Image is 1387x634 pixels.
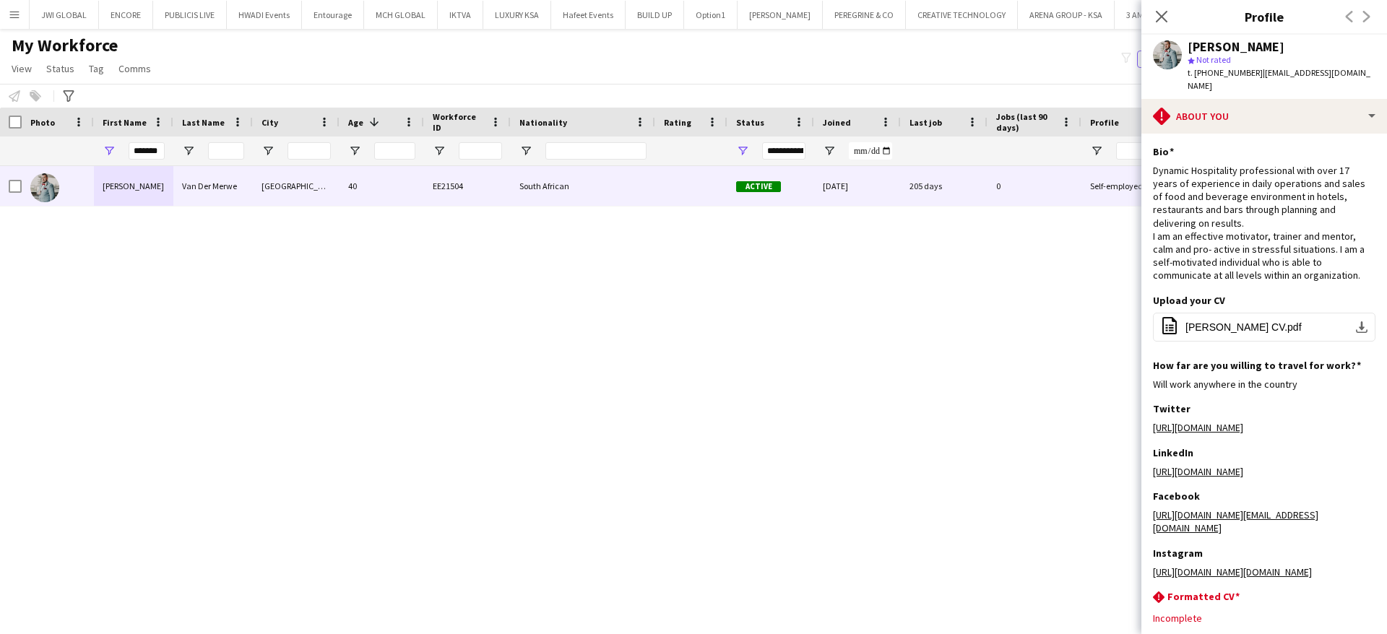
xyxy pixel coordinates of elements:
span: Jobs (last 90 days) [996,111,1055,133]
div: [PERSON_NAME] [1188,40,1284,53]
span: My Workforce [12,35,118,56]
a: Tag [83,59,110,78]
button: Open Filter Menu [736,144,749,157]
span: Comms [118,62,151,75]
a: [URL][DOMAIN_NAME][DOMAIN_NAME] [1153,565,1312,578]
a: [URL][DOMAIN_NAME][EMAIL_ADDRESS][DOMAIN_NAME] [1153,508,1318,534]
a: [URL][DOMAIN_NAME] [1153,421,1243,434]
span: Nationality [519,117,567,128]
button: Open Filter Menu [823,144,836,157]
span: t. [PHONE_NUMBER] [1188,67,1263,78]
button: Everyone5,834 [1137,51,1209,68]
h3: Formatted CV [1167,590,1240,603]
button: ENCORE [99,1,153,29]
input: Workforce ID Filter Input [459,142,502,160]
button: [PERSON_NAME] CV.pdf [1153,313,1375,342]
div: Will work anywhere in the country [1153,378,1375,391]
span: City [262,117,278,128]
button: PUBLICIS LIVE [153,1,227,29]
input: Joined Filter Input [849,142,892,160]
input: First Name Filter Input [129,142,165,160]
input: Age Filter Input [374,142,415,160]
div: [DATE] [814,166,901,206]
button: BUILD UP [626,1,684,29]
span: Joined [823,117,851,128]
span: Profile [1090,117,1119,128]
button: Open Filter Menu [1090,144,1103,157]
span: Photo [30,117,55,128]
div: Incomplete [1153,612,1375,625]
h3: Upload your CV [1153,294,1225,307]
button: [PERSON_NAME] [738,1,823,29]
input: City Filter Input [288,142,331,160]
button: MCH GLOBAL [364,1,438,29]
span: | [EMAIL_ADDRESS][DOMAIN_NAME] [1188,67,1370,91]
span: Tag [89,62,104,75]
button: ARENA GROUP - KSA [1018,1,1115,29]
div: 205 days [901,166,988,206]
div: EE21504 [424,166,511,206]
button: LUXURY KSA [483,1,551,29]
a: [URL][DOMAIN_NAME] [1153,465,1243,478]
span: Age [348,117,363,128]
div: South African [511,166,655,206]
button: PEREGRINE & CO [823,1,906,29]
h3: LinkedIn [1153,446,1193,459]
div: [PERSON_NAME] [94,166,173,206]
div: Van Der Merwe [173,166,253,206]
button: IKTVA [438,1,483,29]
h3: Instagram [1153,547,1203,560]
span: Workforce ID [433,111,485,133]
div: About you [1141,99,1387,134]
div: [GEOGRAPHIC_DATA] [253,166,340,206]
span: Last job [909,117,942,128]
div: Self-employed Crew [1081,166,1174,206]
button: JWI GLOBAL [30,1,99,29]
h3: Bio [1153,145,1174,158]
button: Open Filter Menu [433,144,446,157]
span: Rating [664,117,691,128]
button: Open Filter Menu [103,144,116,157]
h3: Twitter [1153,402,1191,415]
div: 40 [340,166,424,206]
a: Status [40,59,80,78]
a: Comms [113,59,157,78]
button: Open Filter Menu [262,144,275,157]
button: Option1 [684,1,738,29]
button: Open Filter Menu [348,144,361,157]
div: Dynamic Hospitality professional with over 17 years of experience in daily operations and sales o... [1153,164,1375,282]
div: 0 [988,166,1081,206]
app-action-btn: Advanced filters [60,87,77,105]
button: HWADI Events [227,1,302,29]
h3: Profile [1141,7,1387,26]
button: 3 AM DIGITAL [1115,1,1188,29]
span: Status [736,117,764,128]
button: Open Filter Menu [519,144,532,157]
span: Active [736,181,781,192]
img: Jacques Van Der Merwe [30,173,59,202]
button: Hafeet Events [551,1,626,29]
h3: How far are you willing to travel for work? [1153,359,1361,372]
button: Entourage [302,1,364,29]
span: First Name [103,117,147,128]
input: Last Name Filter Input [208,142,244,160]
button: Open Filter Menu [182,144,195,157]
span: Status [46,62,74,75]
h3: Facebook [1153,490,1200,503]
button: CREATIVE TECHNOLOGY [906,1,1018,29]
input: Profile Filter Input [1116,142,1165,160]
span: Last Name [182,117,225,128]
input: Nationality Filter Input [545,142,647,160]
span: Not rated [1196,54,1231,65]
a: View [6,59,38,78]
span: View [12,62,32,75]
span: [PERSON_NAME] CV.pdf [1185,321,1302,333]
